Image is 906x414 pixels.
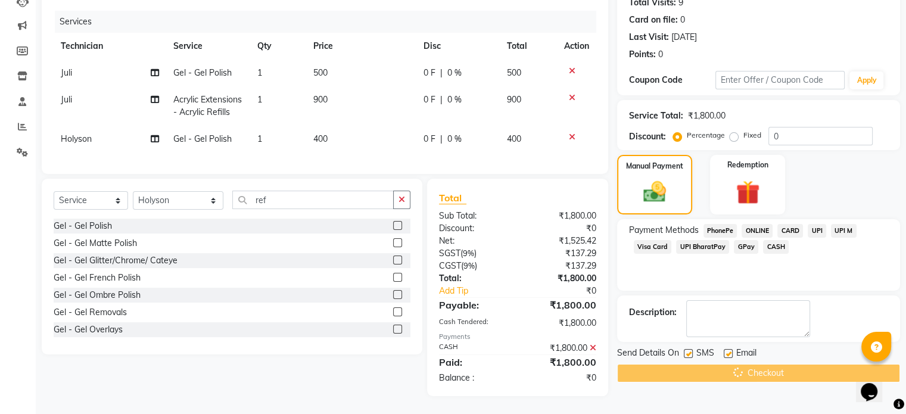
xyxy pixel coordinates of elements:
[463,248,474,258] span: 9%
[173,94,241,117] span: Acrylic Extensions - Acrylic Refills
[688,110,726,122] div: ₹1,800.00
[763,240,789,254] span: CASH
[430,355,518,369] div: Paid:
[173,67,231,78] span: Gel - Gel Polish
[463,261,475,270] span: 9%
[727,160,768,170] label: Redemption
[742,224,773,238] span: ONLINE
[808,224,826,238] span: UPI
[777,224,803,238] span: CARD
[250,33,306,60] th: Qty
[447,133,462,145] span: 0 %
[430,210,518,222] div: Sub Total:
[54,289,141,301] div: Gel - Gel Ombre Polish
[54,306,127,319] div: Gel - Gel Removals
[734,240,758,254] span: GPay
[629,224,699,236] span: Payment Methods
[518,247,605,260] div: ₹137.29
[518,342,605,354] div: ₹1,800.00
[439,192,466,204] span: Total
[61,94,72,105] span: Juli
[61,67,72,78] span: Juli
[500,33,556,60] th: Total
[617,347,679,362] span: Send Details On
[831,224,857,238] span: UPI M
[306,33,416,60] th: Price
[430,222,518,235] div: Discount:
[703,224,737,238] span: PhonePe
[629,74,715,86] div: Coupon Code
[629,130,666,143] div: Discount:
[430,260,518,272] div: ( )
[257,133,262,144] span: 1
[507,67,521,78] span: 500
[430,247,518,260] div: ( )
[430,317,518,329] div: Cash Tendered:
[430,285,532,297] a: Add Tip
[849,71,883,89] button: Apply
[257,67,262,78] span: 1
[54,254,178,267] div: Gel - Gel Glitter/Chrome/ Cateye
[430,298,518,312] div: Payable:
[626,161,683,172] label: Manual Payment
[629,31,669,43] div: Last Visit:
[424,94,435,106] span: 0 F
[507,133,521,144] span: 400
[736,347,756,362] span: Email
[518,222,605,235] div: ₹0
[313,94,328,105] span: 900
[856,366,894,402] iframe: chat widget
[634,240,672,254] span: Visa Card
[430,235,518,247] div: Net:
[671,31,697,43] div: [DATE]
[629,306,677,319] div: Description:
[557,33,596,60] th: Action
[680,14,685,26] div: 0
[447,94,462,106] span: 0 %
[232,191,394,209] input: Search or Scan
[518,372,605,384] div: ₹0
[439,332,596,342] div: Payments
[518,355,605,369] div: ₹1,800.00
[507,94,521,105] span: 900
[636,179,673,205] img: _cash.svg
[439,248,460,259] span: SGST
[440,133,443,145] span: |
[54,323,123,336] div: Gel - Gel Overlays
[430,372,518,384] div: Balance :
[518,260,605,272] div: ₹137.29
[518,210,605,222] div: ₹1,800.00
[54,33,166,60] th: Technician
[629,14,678,26] div: Card on file:
[54,237,137,250] div: Gel - Gel Matte Polish
[416,33,500,60] th: Disc
[629,110,683,122] div: Service Total:
[658,48,663,61] div: 0
[430,342,518,354] div: CASH
[687,130,725,141] label: Percentage
[424,133,435,145] span: 0 F
[313,67,328,78] span: 500
[430,272,518,285] div: Total:
[676,240,729,254] span: UPI BharatPay
[518,317,605,329] div: ₹1,800.00
[424,67,435,79] span: 0 F
[61,133,92,144] span: Holyson
[257,94,262,105] span: 1
[629,48,656,61] div: Points:
[440,67,443,79] span: |
[696,347,714,362] span: SMS
[518,272,605,285] div: ₹1,800.00
[518,235,605,247] div: ₹1,525.42
[440,94,443,106] span: |
[54,272,141,284] div: Gel - Gel French Polish
[715,71,845,89] input: Enter Offer / Coupon Code
[313,133,328,144] span: 400
[532,285,605,297] div: ₹0
[447,67,462,79] span: 0 %
[166,33,250,60] th: Service
[55,11,605,33] div: Services
[728,178,767,207] img: _gift.svg
[173,133,231,144] span: Gel - Gel Polish
[439,260,461,271] span: CGST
